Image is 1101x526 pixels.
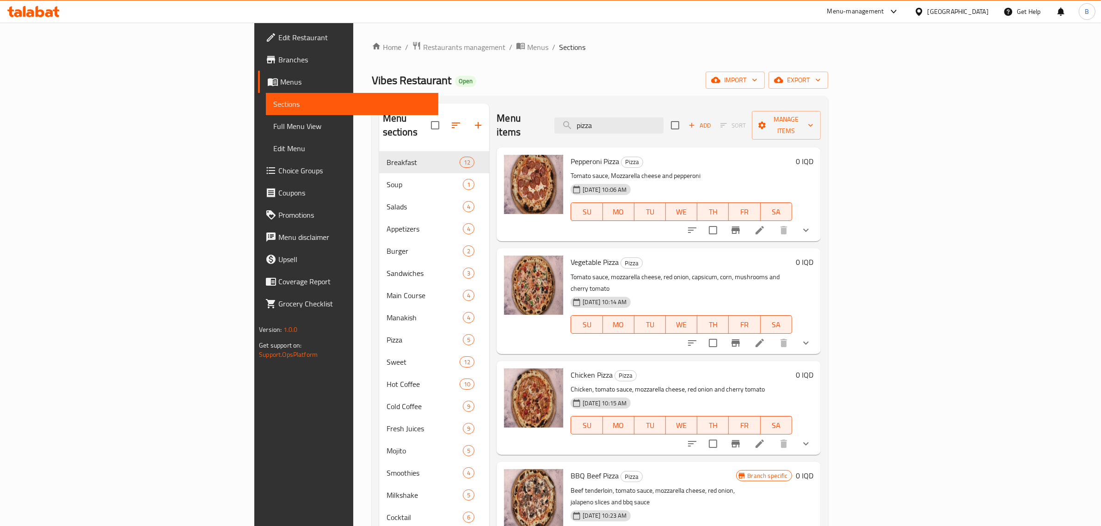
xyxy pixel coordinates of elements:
span: SA [764,205,788,219]
button: sort-choices [681,219,703,241]
span: [DATE] 10:06 AM [579,185,630,194]
span: TU [638,318,662,331]
span: Hot Coffee [387,379,460,390]
span: 4 [463,313,474,322]
span: Breakfast [387,157,460,168]
div: Appetizers [387,223,463,234]
span: WE [670,318,694,331]
span: Fresh Juices [387,423,463,434]
a: Edit menu item [754,438,765,449]
span: 6 [463,513,474,522]
span: FR [732,205,757,219]
button: SU [571,202,603,221]
span: Cold Coffee [387,401,463,412]
div: Hot Coffee10 [379,373,490,395]
span: SU [575,419,599,432]
button: show more [795,433,817,455]
div: items [463,489,474,501]
div: [GEOGRAPHIC_DATA] [928,6,989,17]
span: Branches [278,54,431,65]
button: Add section [467,114,489,136]
span: 10 [460,380,474,389]
span: 1.0.0 [283,324,298,336]
span: TH [701,419,725,432]
div: items [460,356,474,367]
button: MO [603,315,634,334]
button: TH [697,416,729,434]
span: SA [764,318,788,331]
div: Smoothies4 [379,462,490,484]
div: Pizza5 [379,329,490,351]
span: [DATE] 10:15 AM [579,399,630,408]
a: Promotions [258,204,438,226]
span: export [776,74,821,86]
div: Soup1 [379,173,490,196]
a: Edit menu item [754,225,765,236]
div: Appetizers4 [379,218,490,240]
span: Select section [665,116,685,135]
a: Menus [258,71,438,93]
span: Pepperoni Pizza [571,154,619,168]
img: Chicken Pizza [504,368,563,428]
span: 2 [463,247,474,256]
nav: breadcrumb [372,41,828,53]
button: TH [697,315,729,334]
span: Smoothies [387,467,463,478]
span: [DATE] 10:23 AM [579,511,630,520]
button: FR [729,315,760,334]
span: Mojito [387,445,463,456]
span: Promotions [278,209,431,220]
span: Manakish [387,312,463,323]
span: FR [732,419,757,432]
span: 12 [460,358,474,367]
div: Burger2 [379,240,490,262]
span: TU [638,419,662,432]
span: MO [607,318,631,331]
span: FR [732,318,757,331]
div: Fresh Juices9 [379,417,490,440]
span: Pizza [387,334,463,345]
button: SA [761,315,792,334]
h6: 0 IQD [796,256,813,269]
div: items [463,223,474,234]
div: Cold Coffee9 [379,395,490,417]
a: Support.OpsPlatform [259,349,318,361]
span: Menus [280,76,431,87]
span: Select section first [714,118,752,133]
img: Vegetable Pizza [504,256,563,315]
span: 4 [463,469,474,477]
button: Branch-specific-item [725,433,747,455]
span: Sweet [387,356,460,367]
li: / [552,42,555,53]
div: items [463,201,474,212]
a: Edit Menu [266,137,438,159]
a: Choice Groups [258,159,438,182]
span: Select to update [703,220,723,240]
button: SU [571,315,603,334]
span: SU [575,205,599,219]
button: sort-choices [681,332,703,354]
span: Vibes Restaurant [372,70,451,91]
button: SU [571,416,603,434]
div: Menu-management [827,6,884,17]
p: Tomato sauce, mozzarella cheese, red onion, capsicum, corn, mushrooms and cherry tomato [571,271,792,294]
h6: 0 IQD [796,155,813,168]
button: sort-choices [681,433,703,455]
span: MO [607,205,631,219]
a: Restaurants management [412,41,505,53]
button: delete [773,332,795,354]
span: Sandwiches [387,268,463,279]
a: Menu disclaimer [258,226,438,248]
button: show more [795,332,817,354]
button: WE [666,202,697,221]
a: Upsell [258,248,438,270]
span: TH [701,205,725,219]
span: Burger [387,245,463,257]
div: Pizza [621,471,643,482]
span: Manage items [759,114,813,137]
